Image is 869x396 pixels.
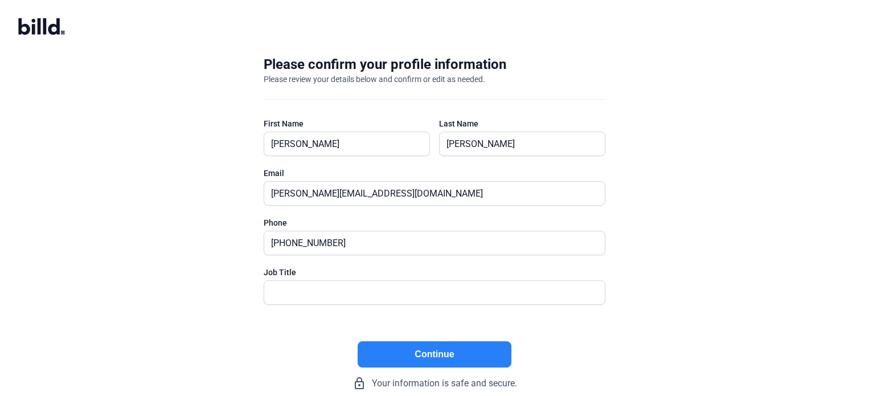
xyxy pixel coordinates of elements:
div: Please confirm your profile information [264,55,506,74]
div: Last Name [439,118,605,129]
div: First Name [264,118,430,129]
div: Your information is safe and secure. [264,377,605,390]
mat-icon: lock_outline [352,377,366,390]
div: Phone [264,217,605,228]
button: Continue [358,341,511,368]
div: Please review your details below and confirm or edit as needed. [264,74,485,85]
div: Job Title [264,267,605,278]
input: (XXX) XXX-XXXX [264,231,592,255]
div: Email [264,168,605,179]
